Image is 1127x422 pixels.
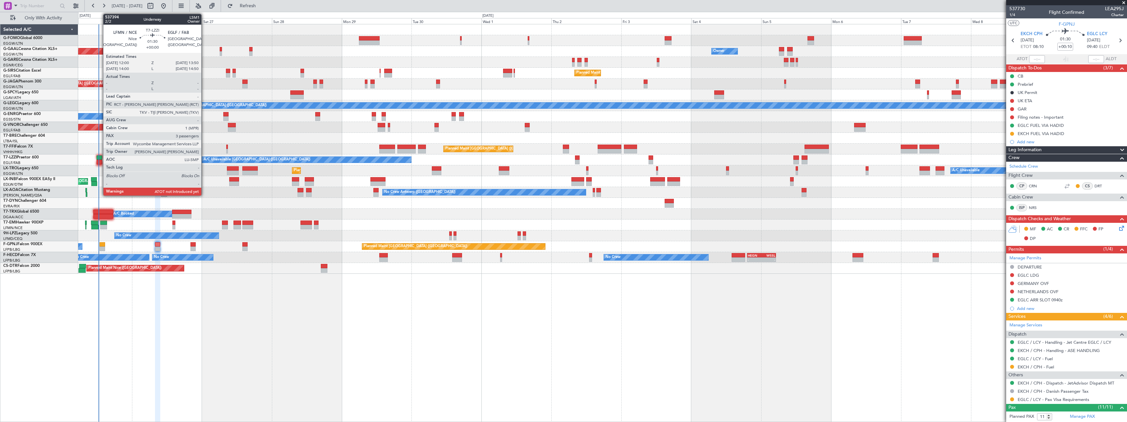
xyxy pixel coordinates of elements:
[481,18,551,24] div: Wed 1
[1087,37,1100,44] span: [DATE]
[3,47,18,51] span: G-GAAL
[1018,272,1039,278] div: EGLC LDG
[3,247,20,252] a: LFPB/LBG
[1018,131,1064,136] div: EKCH FUEL VIA HADID
[3,101,38,105] a: G-LEGCLegacy 600
[3,253,36,257] a: F-HECDFalcon 7X
[1087,44,1097,50] span: 09:40
[3,177,16,181] span: LX-INB
[1103,64,1113,71] span: (3/7)
[3,90,17,94] span: G-SPCY
[7,13,71,23] button: Only With Activity
[3,171,23,176] a: EGGW/LTN
[1094,183,1109,189] a: DRT
[3,242,42,246] a: F-GPNJFalcon 900EX
[3,117,21,122] a: EGSS/STN
[3,160,20,165] a: EGLF/FAB
[3,69,41,73] a: G-SIRSCitation Excel
[1018,289,1058,294] div: NETHERLANDS OVF
[132,18,202,24] div: Fri 26
[1099,44,1110,50] span: ELDT
[3,63,23,68] a: EGNR/CEG
[3,236,22,241] a: LFMD/CEQ
[411,18,481,24] div: Tue 30
[621,18,691,24] div: Fri 3
[1070,413,1095,420] a: Manage PAX
[1047,226,1053,233] span: AC
[3,258,20,263] a: LFPB/LBG
[1082,182,1093,190] div: CS
[20,1,58,11] input: Trip Number
[1080,226,1088,233] span: FFC
[3,188,18,192] span: LX-AOA
[3,47,57,51] a: G-GAALCessna Citation XLS+
[1103,313,1113,320] span: (4/6)
[1018,106,1027,112] div: GAR
[1018,380,1114,386] a: EKCH / CPH - Dispatch - JetAdvisor Dispatch MT
[384,187,455,197] div: No Crew Antwerp ([GEOGRAPHIC_DATA])
[1018,340,1111,345] a: EGLC / LCY - Handling - Jet Centre EGLC / LCY
[3,36,20,40] span: G-FOMO
[3,210,39,214] a: T7-TRXGlobal 6500
[3,221,43,224] a: T7-EMIHawker 900XP
[3,225,23,230] a: LFMN/NCE
[3,74,20,79] a: EGLF/FAB
[761,18,831,24] div: Sun 5
[748,258,762,262] div: -
[1087,31,1107,37] span: EGLC LCY
[952,166,980,176] div: A/C Unavailable
[1016,204,1027,211] div: ISP
[1008,154,1020,162] span: Crew
[1018,348,1100,353] a: EKCH / CPH - Handling - ASE HANDLING
[3,139,18,144] a: LTBA/ISL
[1009,255,1041,262] a: Manage Permits
[17,16,69,20] span: Only With Activity
[1018,397,1089,402] a: EGLC / LCY - Pax Visa Requirements
[113,209,134,219] div: A/C Booked
[1064,226,1069,233] span: CR
[3,112,41,116] a: G-ENRGPraetor 600
[1029,55,1045,63] input: --:--
[3,199,18,203] span: T7-DYN
[1021,44,1031,50] span: ETOT
[154,252,169,262] div: No Crew
[1060,36,1071,43] span: 01:30
[3,128,20,133] a: EGLF/FAB
[762,253,775,257] div: WSSL
[3,80,41,83] a: G-JAGAPhenom 300
[1008,371,1023,379] span: Others
[1008,146,1042,154] span: Leg Information
[1017,56,1028,62] span: ATOT
[1105,12,1124,18] span: Charter
[1008,20,1019,26] button: UTC
[1008,64,1042,72] span: Dispatch To-Dos
[1105,5,1124,12] span: LEA295J
[1008,404,1016,411] span: Pax
[294,166,397,176] div: Planned Maint [GEOGRAPHIC_DATA] ([GEOGRAPHIC_DATA])
[1018,356,1053,362] a: EGLC / LCY - Fuel
[576,68,680,78] div: Planned Maint [GEOGRAPHIC_DATA] ([GEOGRAPHIC_DATA])
[1029,205,1044,211] a: NRS
[1017,306,1124,311] div: Add new
[3,155,39,159] a: T7-LZZIPraetor 600
[3,106,23,111] a: EGGW/LTN
[3,145,33,149] a: T7-FFIFalcon 7X
[1008,331,1027,338] span: Dispatch
[3,264,17,268] span: CS-DTR
[3,253,18,257] span: F-HECD
[3,58,18,62] span: G-GARE
[3,84,23,89] a: EGGW/LTN
[3,269,20,274] a: LFPB/LBG
[1059,21,1075,28] span: F-GPNJ
[691,18,761,24] div: Sat 4
[3,145,15,149] span: T7-FFI
[3,90,38,94] a: G-SPCYLegacy 650
[1018,114,1064,120] div: Filing notes - Important
[3,204,20,209] a: EVRA/RIX
[3,188,50,192] a: LX-AOACitation Mustang
[1009,5,1025,12] span: 537730
[1021,37,1034,44] span: [DATE]
[3,41,23,46] a: EGGW/LTN
[3,199,46,203] a: T7-DYNChallenger 604
[3,112,19,116] span: G-ENRG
